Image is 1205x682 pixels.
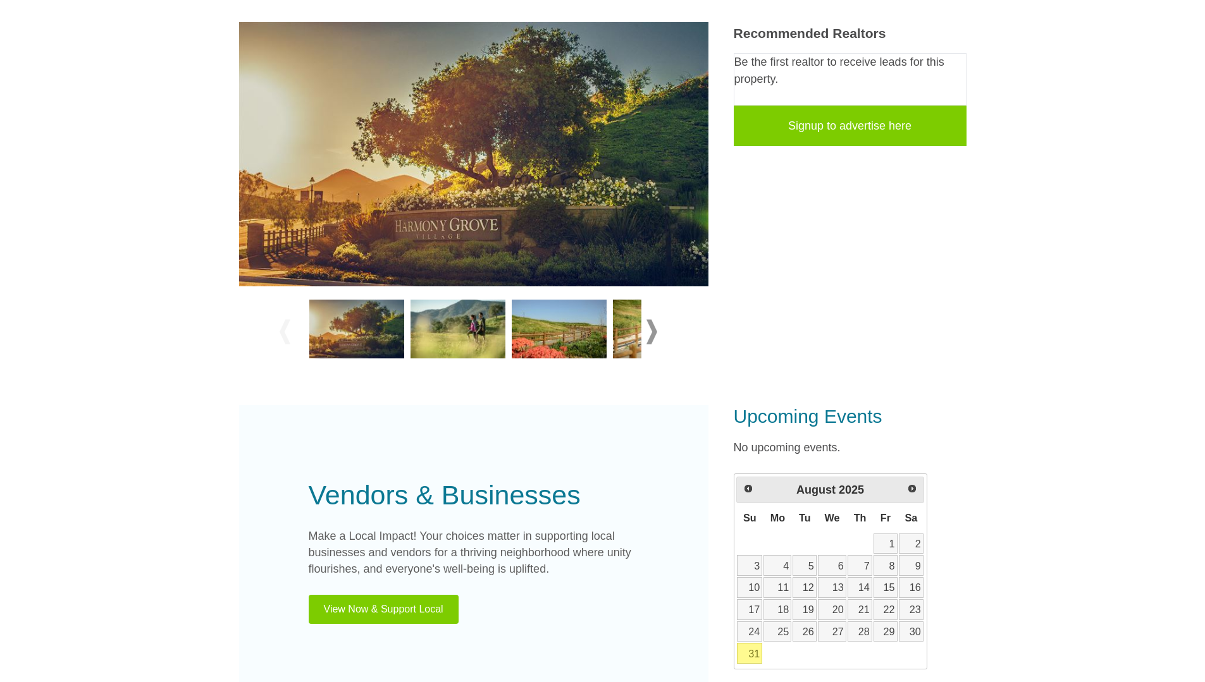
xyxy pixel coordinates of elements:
a: 18 [763,599,791,620]
a: 11 [763,577,791,598]
span: Next [907,484,917,494]
a: 17 [737,599,762,620]
span: Wednesday [825,512,840,523]
a: Prev [738,478,758,499]
a: 29 [874,621,898,642]
a: 22 [874,599,898,620]
p: Make a Local Impact! Your choices matter in supporting local businesses and vendors for a thrivin... [309,528,639,578]
a: 21 [848,599,872,620]
a: 10 [737,577,762,598]
span: Sunday [743,512,757,523]
span: August [796,484,836,496]
span: Monday [770,512,785,523]
a: 13 [818,577,846,598]
a: 20 [818,599,846,620]
h3: Upcoming Events [734,405,967,428]
a: 26 [793,621,817,642]
a: 24 [737,621,762,642]
a: 6 [818,555,846,576]
p: No upcoming events. [734,439,967,456]
a: 16 [899,577,924,598]
a: 9 [899,555,924,576]
a: 12 [793,577,817,598]
a: 7 [848,555,872,576]
p: Be the first realtor to receive leads for this property. [734,54,966,88]
a: 30 [899,621,924,642]
a: Next [902,478,922,499]
a: Signup to advertise here [734,106,967,146]
a: 25 [763,621,791,642]
a: 3 [737,555,762,576]
a: 1 [874,533,898,554]
h3: Recommended Realtors [734,25,967,41]
a: 23 [899,599,924,620]
button: View Now & Support Local [309,595,459,624]
span: Thursday [854,512,867,523]
span: 2025 [839,484,864,496]
a: 8 [874,555,898,576]
span: Friday [881,512,891,523]
span: Saturday [905,512,917,523]
div: Vendors & Businesses [309,475,639,516]
a: 2 [899,533,924,554]
a: 31 [737,643,762,664]
span: Prev [743,484,753,494]
a: 27 [818,621,846,642]
a: 4 [763,555,791,576]
a: 14 [848,577,872,598]
a: 19 [793,599,817,620]
span: Tuesday [799,512,811,523]
a: 5 [793,555,817,576]
a: 15 [874,577,898,598]
a: 28 [848,621,872,642]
